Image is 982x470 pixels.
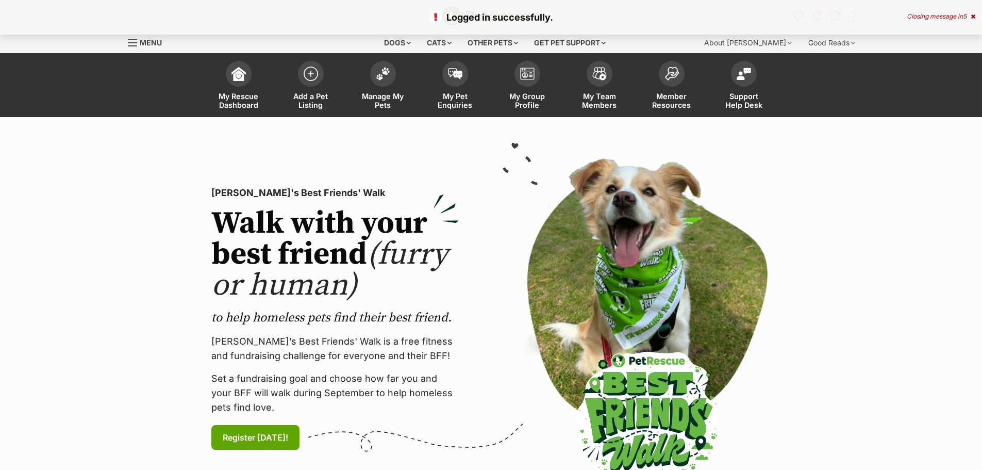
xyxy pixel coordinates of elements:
[801,33,862,53] div: Good Reads
[215,92,262,109] span: My Rescue Dashboard
[211,310,459,326] p: to help homeless pets find their best friend.
[592,67,607,80] img: team-members-icon-5396bd8760b3fe7c0b43da4ab00e1e3bb1a5d9ba89233759b79545d2d3fc5d0d.svg
[527,33,613,53] div: Get pet support
[576,92,623,109] span: My Team Members
[376,67,390,80] img: manage-my-pets-icon-02211641906a0b7f246fdf0571729dbe1e7629f14944591b6c1af311fb30b64b.svg
[211,186,459,200] p: [PERSON_NAME]'s Best Friends' Walk
[347,56,419,117] a: Manage My Pets
[420,33,459,53] div: Cats
[419,56,491,117] a: My Pet Enquiries
[211,371,459,415] p: Set a fundraising goal and choose how far you and your BFF will walk during September to help hom...
[448,68,462,79] img: pet-enquiries-icon-7e3ad2cf08bfb03b45e93fb7055b45f3efa6380592205ae92323e6603595dc1f.svg
[377,33,418,53] div: Dogs
[203,56,275,117] a: My Rescue Dashboard
[664,67,679,80] img: member-resources-icon-8e73f808a243e03378d46382f2149f9095a855e16c252ad45f914b54edf8863c.svg
[563,56,636,117] a: My Team Members
[708,56,780,117] a: Support Help Desk
[697,33,799,53] div: About [PERSON_NAME]
[491,56,563,117] a: My Group Profile
[211,334,459,363] p: [PERSON_NAME]’s Best Friends' Walk is a free fitness and fundraising challenge for everyone and t...
[520,68,535,80] img: group-profile-icon-3fa3cf56718a62981997c0bc7e787c4b2cf8bcc04b72c1350f741eb67cf2f40e.svg
[128,33,169,51] a: Menu
[648,92,695,109] span: Member Resources
[288,92,334,109] span: Add a Pet Listing
[211,235,448,305] span: (furry or human)
[211,425,299,450] a: Register [DATE]!
[231,67,246,81] img: dashboard-icon-eb2f2d2d3e046f16d808141f083e7271f6b2e854fb5c12c21221c1fb7104beca.svg
[504,92,551,109] span: My Group Profile
[636,56,708,117] a: Member Resources
[721,92,767,109] span: Support Help Desk
[460,33,525,53] div: Other pets
[140,38,162,47] span: Menu
[275,56,347,117] a: Add a Pet Listing
[737,68,751,80] img: help-desk-icon-fdf02630f3aa405de69fd3d07c3f3aa587a6932b1a1747fa1d2bba05be0121f9.svg
[432,92,478,109] span: My Pet Enquiries
[360,92,406,109] span: Manage My Pets
[211,208,459,301] h2: Walk with your best friend
[223,431,288,444] span: Register [DATE]!
[304,67,318,81] img: add-pet-listing-icon-0afa8454b4691262ce3f59096e99ab1cd57d4a30225e0717b998d2c9b9846f56.svg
